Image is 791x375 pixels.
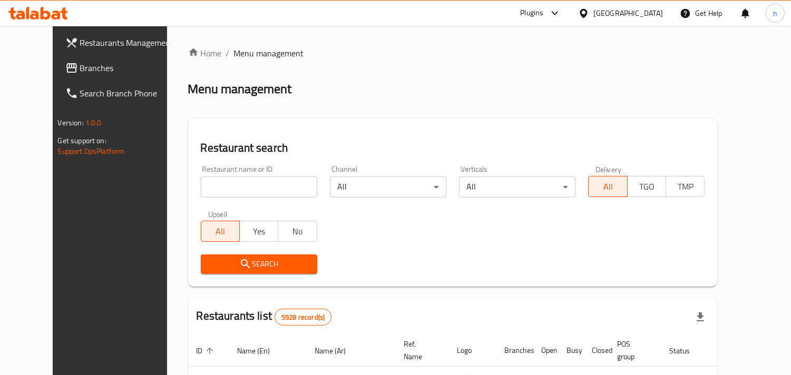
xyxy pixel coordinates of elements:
label: Delivery [595,165,622,173]
a: Restaurants Management [57,30,185,55]
div: All [459,176,575,198]
h2: Menu management [188,81,292,97]
button: Search [201,254,317,274]
span: Version: [58,116,84,130]
li: / [226,47,230,60]
th: Branches [496,334,533,367]
div: Total records count [275,309,331,325]
span: Name (En) [238,344,284,357]
div: Export file [688,304,713,330]
span: Ref. Name [404,338,436,363]
span: 5928 record(s) [275,312,331,322]
span: TMP [670,179,700,194]
span: POS group [618,338,649,363]
button: TGO [627,176,666,197]
th: Closed [584,334,609,367]
th: Open [533,334,559,367]
button: Yes [239,221,278,242]
span: Name (Ar) [315,344,360,357]
span: Restaurants Management [80,36,177,49]
span: n [773,7,777,19]
div: Plugins [520,7,543,19]
span: Search [209,258,309,271]
span: No [282,224,313,239]
button: All [201,221,240,242]
button: No [278,221,317,242]
span: All [206,224,236,239]
span: TGO [632,179,662,194]
div: [GEOGRAPHIC_DATA] [593,7,663,19]
div: All [330,176,446,198]
button: TMP [666,176,705,197]
span: All [593,179,623,194]
span: Menu management [234,47,304,60]
span: Get support on: [58,134,106,147]
th: Logo [449,334,496,367]
label: Upsell [208,210,228,218]
span: Status [670,344,704,357]
nav: breadcrumb [188,47,718,60]
a: Branches [57,55,185,81]
h2: Restaurants list [197,308,332,325]
a: Support.OpsPlatform [58,144,125,158]
span: ID [197,344,217,357]
h2: Restaurant search [201,140,705,156]
button: All [588,176,627,197]
span: Search Branch Phone [80,87,177,100]
input: Search for restaurant name or ID.. [201,176,317,198]
span: Yes [244,224,274,239]
a: Home [188,47,222,60]
th: Busy [559,334,584,367]
span: Branches [80,62,177,74]
a: Search Branch Phone [57,81,185,106]
span: 1.0.0 [85,116,102,130]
